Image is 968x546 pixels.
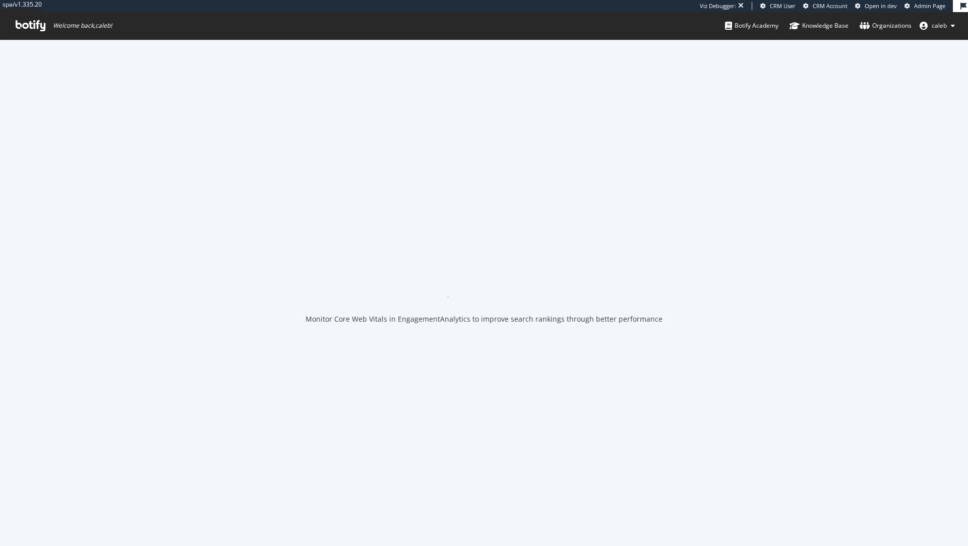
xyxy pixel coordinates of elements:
[790,12,849,39] a: Knowledge Base
[448,262,520,298] div: animation
[914,2,945,10] span: Admin Page
[912,18,963,34] button: caleb
[860,21,912,31] div: Organizations
[306,314,662,324] div: Monitor Core Web Vitals in EngagementAnalytics to improve search rankings through better performance
[760,2,796,10] a: CRM User
[860,12,912,39] a: Organizations
[790,21,849,31] div: Knowledge Base
[813,2,848,10] span: CRM Account
[855,2,897,10] a: Open in dev
[904,2,945,10] a: Admin Page
[865,2,897,10] span: Open in dev
[803,2,848,10] a: CRM Account
[700,2,736,10] div: Viz Debugger:
[770,2,796,10] span: CRM User
[725,21,778,31] div: Botify Academy
[53,22,112,30] span: Welcome back, caleb !
[932,21,947,30] span: caleb
[725,12,778,39] a: Botify Academy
